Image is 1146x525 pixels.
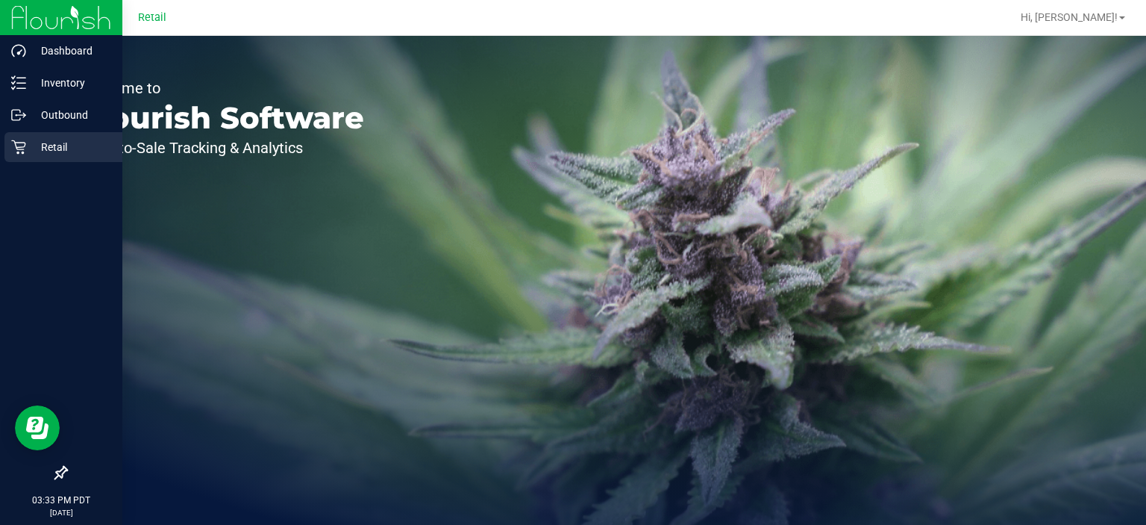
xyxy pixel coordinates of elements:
[81,103,364,133] p: Flourish Software
[138,11,166,24] span: Retail
[26,138,116,156] p: Retail
[15,406,60,450] iframe: Resource center
[7,494,116,507] p: 03:33 PM PDT
[11,43,26,58] inline-svg: Dashboard
[26,42,116,60] p: Dashboard
[7,507,116,518] p: [DATE]
[11,108,26,122] inline-svg: Outbound
[81,140,364,155] p: Seed-to-Sale Tracking & Analytics
[81,81,364,96] p: Welcome to
[26,106,116,124] p: Outbound
[1021,11,1118,23] span: Hi, [PERSON_NAME]!
[11,140,26,155] inline-svg: Retail
[26,74,116,92] p: Inventory
[11,75,26,90] inline-svg: Inventory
